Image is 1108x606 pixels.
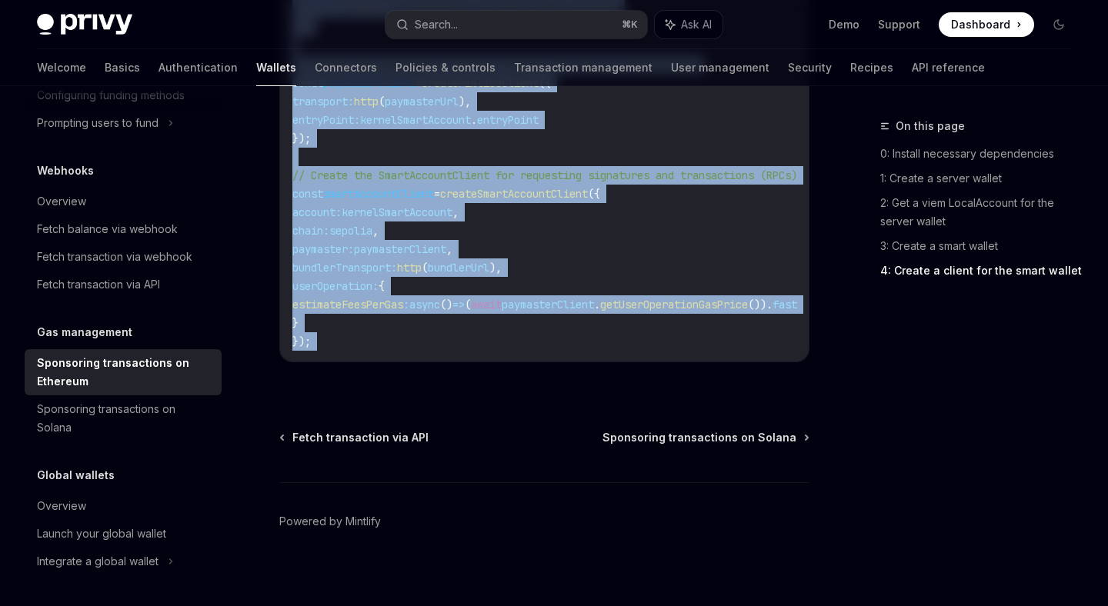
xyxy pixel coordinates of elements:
a: Dashboard [939,12,1034,37]
span: entryPoint [477,113,539,127]
div: Search... [415,15,458,34]
span: ()). [748,298,773,311]
span: chain: [292,224,329,238]
span: . [594,298,600,311]
a: Demo [829,17,859,32]
span: smartAccountClient [323,187,434,201]
span: ), [459,95,471,108]
a: 4: Create a client for the smart wallet [880,258,1083,283]
a: Fetch transaction via API [25,271,222,298]
span: http [354,95,379,108]
a: Fetch transaction via webhook [25,243,222,271]
span: , [446,242,452,256]
span: entryPoint: [292,113,360,127]
span: fast [773,298,797,311]
span: Sponsoring transactions on Solana [602,430,796,445]
span: ⌘ K [622,18,638,31]
div: Overview [37,497,86,515]
a: 1: Create a server wallet [880,166,1083,191]
a: Overview [25,492,222,520]
span: // Create the SmartAccountClient for requesting signatures and transactions (RPCs) [292,168,797,182]
span: userOperation: [292,279,379,293]
a: 3: Create a smart wallet [880,234,1083,258]
a: Overview [25,188,222,215]
div: Fetch transaction via webhook [37,248,192,266]
span: On this page [896,117,965,135]
span: transport: [292,95,354,108]
span: paymasterClient [502,298,594,311]
span: , [372,224,379,238]
a: Wallets [256,49,296,86]
a: Sponsoring transactions on Solana [25,395,222,441]
div: Integrate a global wallet [37,552,159,571]
span: await [471,298,502,311]
a: Policies & controls [395,49,496,86]
span: paymasterClient [354,242,446,256]
div: Fetch transaction via API [37,275,160,294]
span: { [379,279,385,293]
span: }); [292,335,311,348]
span: ( [465,298,471,311]
div: Launch your global wallet [37,524,166,543]
div: Prompting users to fund [37,114,159,132]
span: paymasterUrl [385,95,459,108]
a: 0: Install necessary dependencies [880,142,1083,166]
span: ( [422,261,428,275]
h5: Gas management [37,323,132,341]
div: Fetch balance via webhook [37,220,178,238]
a: Welcome [37,49,86,86]
span: paymaster: [292,242,354,256]
span: getUserOperationGasPrice [600,298,748,311]
span: : [403,298,409,311]
span: , [452,205,459,219]
span: ), [489,261,502,275]
div: Sponsoring transactions on Ethereum [37,354,212,391]
a: User management [671,49,769,86]
span: Dashboard [951,17,1010,32]
span: kernelSmartAccount [360,113,471,127]
a: Recipes [850,49,893,86]
span: }); [292,132,311,145]
span: createSmartAccountClient [440,187,588,201]
span: ({ [588,187,600,201]
span: kernelSmartAccount [342,205,452,219]
span: account: [292,205,342,219]
span: () [440,298,452,311]
span: Fetch transaction via API [292,430,429,445]
h5: Webhooks [37,161,94,180]
a: Launch your global wallet [25,520,222,548]
a: Connectors [315,49,377,86]
span: Ask AI [681,17,712,32]
a: Transaction management [514,49,652,86]
a: Authentication [159,49,238,86]
div: Sponsoring transactions on Solana [37,400,212,437]
a: Fetch transaction via API [281,430,429,445]
h5: Global wallets [37,466,115,484]
button: Ask AI [655,11,723,38]
a: Powered by Mintlify [279,514,381,529]
span: => [452,298,465,311]
div: Overview [37,192,86,211]
span: = [434,187,440,201]
a: Basics [105,49,140,86]
a: Support [878,17,920,32]
a: Sponsoring transactions on Ethereum [25,349,222,395]
span: ( [379,95,385,108]
span: bundlerUrl [428,261,489,275]
span: } [292,316,299,330]
span: bundlerTransport: [292,261,397,275]
span: http [397,261,422,275]
a: API reference [912,49,985,86]
a: 2: Get a viem LocalAccount for the server wallet [880,191,1083,234]
span: . [471,113,477,127]
img: dark logo [37,14,132,35]
button: Search...⌘K [385,11,646,38]
a: Sponsoring transactions on Solana [602,430,808,445]
span: async [409,298,440,311]
span: const [292,187,323,201]
span: estimateFeesPerGas [292,298,403,311]
a: Fetch balance via webhook [25,215,222,243]
span: sepolia [329,224,372,238]
button: Toggle dark mode [1046,12,1071,37]
a: Security [788,49,832,86]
